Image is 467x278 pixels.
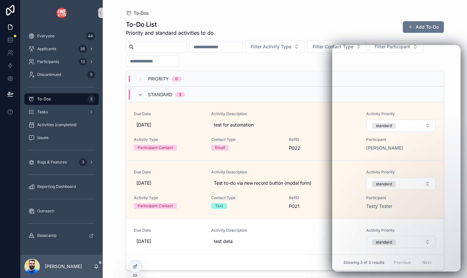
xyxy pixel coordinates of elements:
span: Contact Type [211,195,281,200]
span: Priority and standard activities to do. [126,29,215,37]
div: 3 [79,158,87,166]
span: priority [148,76,169,82]
button: Select Button [245,41,305,53]
span: Tasks [37,109,48,115]
a: Issues [24,132,99,144]
a: Activities (completed) [24,119,99,131]
span: P022 [289,145,359,151]
a: To-Dos3 [24,93,99,105]
img: App logo [56,8,67,18]
span: Due Date [134,228,203,233]
span: test for automation [214,122,356,128]
span: Contact Type [211,254,281,259]
button: Select Button [307,41,367,53]
a: Applicants26 [24,43,99,55]
span: standard [148,91,172,98]
span: Bugs & Features [37,160,67,165]
a: Basecamp [24,230,99,241]
span: To-Dos [37,97,51,102]
span: Filter Participant [375,43,410,50]
h1: To-Do List [126,20,215,29]
span: Issues [37,135,48,140]
div: Email [215,145,225,151]
span: [DATE] [136,180,201,186]
span: RefID [289,195,359,200]
a: Outreach [24,205,99,217]
span: Activities (completed) [37,122,77,127]
span: P021 [289,203,359,209]
span: Applicants [37,46,56,51]
span: Filter Contact Type [313,43,353,50]
div: Participant Contact [138,203,173,209]
div: 3 [87,95,95,103]
a: Tasks [24,106,99,118]
iframe: Intercom live chat [332,45,461,272]
span: Everyone [37,33,55,39]
div: 5 [87,71,95,79]
span: Activity Type [134,137,203,142]
span: Outreach [37,208,54,214]
button: Add To-Do [403,21,444,33]
button: Select Button [369,41,423,53]
span: Contact Type [211,137,281,142]
span: Reporting Dashboard [37,184,76,189]
a: Everyone44 [24,30,99,42]
div: Participant Contact [138,145,173,151]
div: 0 [175,76,178,81]
a: To-Dos [126,10,149,16]
span: Activity Type [134,195,203,200]
span: Due Date [134,170,203,175]
span: Activity Description [211,170,359,175]
span: Activity Description [211,228,359,233]
div: scrollable content [21,26,103,250]
span: Due Date [134,111,203,116]
span: Activity Type [134,254,203,259]
div: 26 [78,45,87,53]
a: Due Date[DATE]Activity DescriptionTest to-do via new record button (modal form)Activity PriorityS... [126,160,444,218]
span: Discontinued [37,72,61,77]
span: Basecamp [37,233,56,238]
div: 44 [86,32,95,40]
span: [DATE] [136,238,201,245]
a: Due Date[DATE]Activity Descriptiontest dataActivity PrioritySelect ButtonActivity TypeParticipant... [126,218,444,277]
a: Due Date[DATE]Activity Descriptiontest for automationActivity PrioritySelect ButtonActivity TypeP... [126,102,444,160]
a: Participants13 [24,56,99,68]
div: Text [215,203,223,209]
span: Filter Activity Type [251,43,291,50]
span: test data [214,238,356,245]
span: RefID [289,137,359,142]
span: Activity Description [211,111,359,116]
span: Test to-do via new record button (modal form) [214,180,356,186]
a: Reporting Dashboard [24,181,99,192]
span: RefID [289,254,359,259]
a: Discontinued5 [24,69,99,80]
span: [DATE] [136,122,201,128]
div: 3 [179,92,181,97]
p: [PERSON_NAME] [45,263,82,270]
span: Participants [37,59,59,64]
div: 13 [79,58,87,66]
span: To-Dos [134,10,149,16]
a: Bugs & Features3 [24,156,99,168]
